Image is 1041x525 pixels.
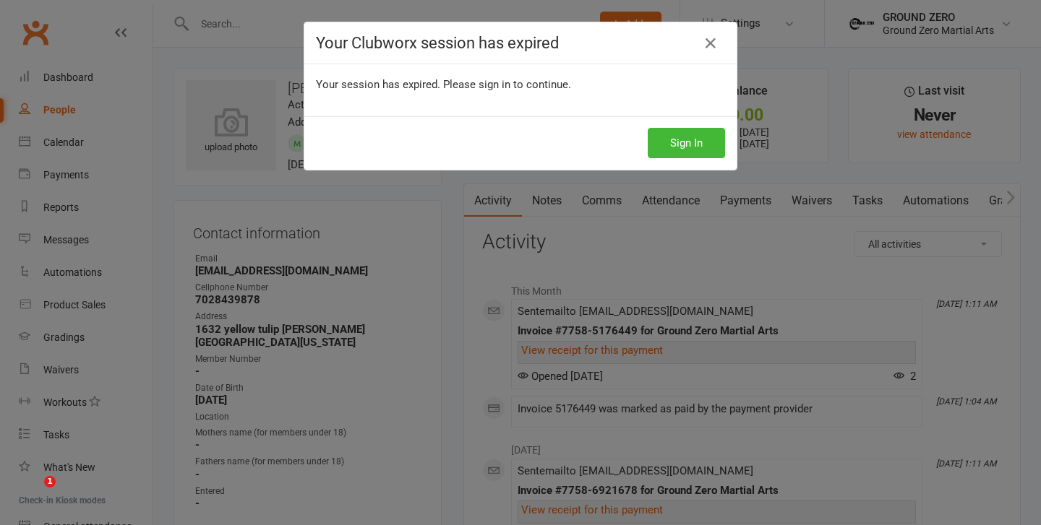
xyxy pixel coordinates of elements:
[699,32,722,55] a: Close
[316,78,571,91] span: Your session has expired. Please sign in to continue.
[44,476,56,487] span: 1
[316,34,725,52] h4: Your Clubworx session has expired
[14,476,49,511] iframe: Intercom live chat
[648,128,725,158] button: Sign In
